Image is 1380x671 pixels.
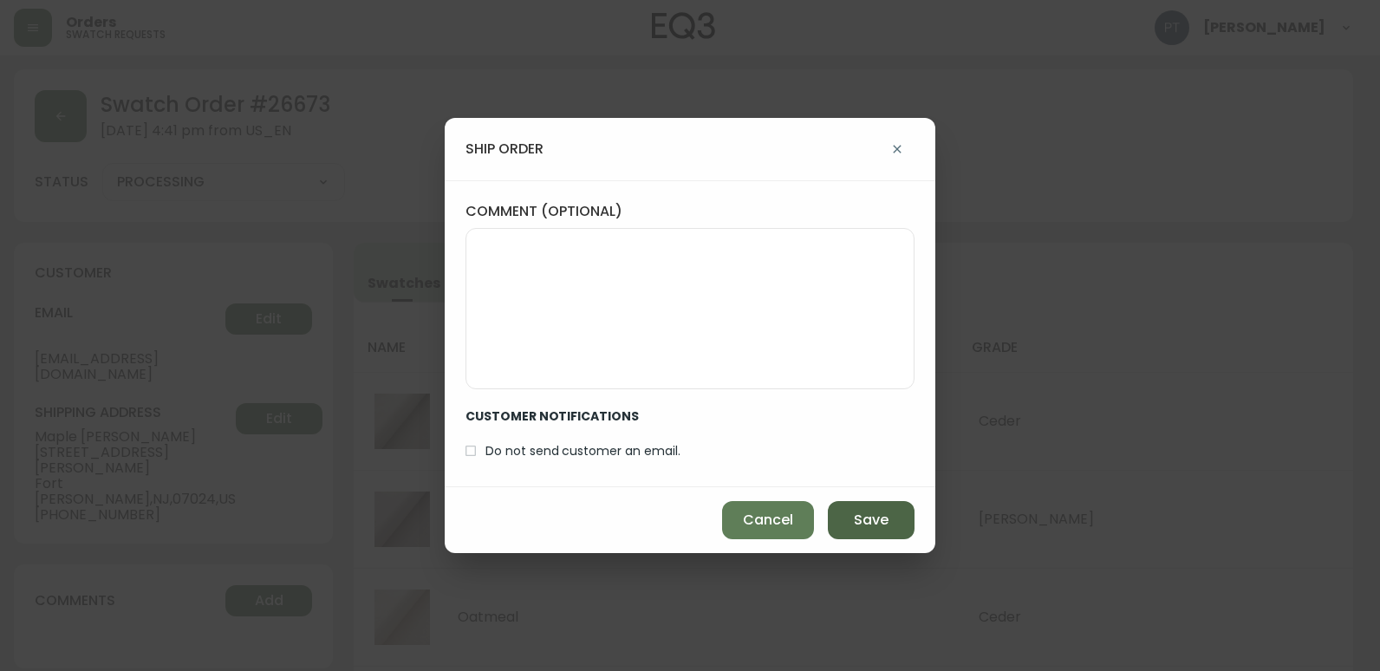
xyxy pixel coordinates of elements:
button: Save [828,501,915,539]
label: comment (optional) [465,202,915,221]
span: Do not send customer an email. [485,442,680,460]
span: Cancel [743,511,793,530]
button: Cancel [722,501,814,539]
label: CUSTOMER NOTIFICATIONS [465,389,694,436]
h4: ship order [465,140,544,159]
span: Save [854,511,889,530]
